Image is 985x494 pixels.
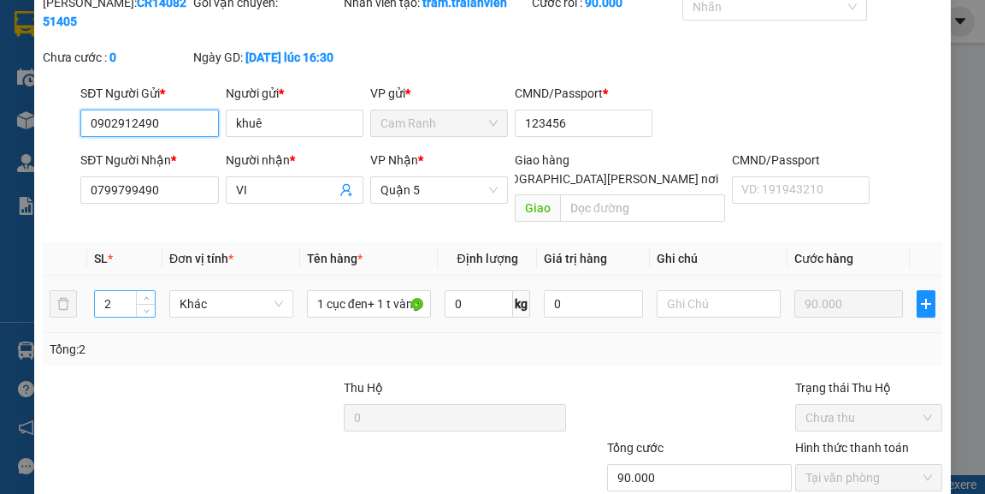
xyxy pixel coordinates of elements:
[657,290,781,318] input: Ghi Chú
[245,51,333,64] b: [DATE] lúc 16:30
[144,81,235,103] li: (c) 2017
[380,110,498,136] span: Cam Ranh
[80,84,218,103] div: SĐT Người Gửi
[43,48,190,67] div: Chưa cước :
[307,290,431,318] input: VD: Bàn, Ghế
[94,252,108,265] span: SL
[226,84,363,103] div: Người gửi
[226,151,363,170] div: Người nhận
[50,340,381,359] div: Tổng: 2
[344,381,383,395] span: Thu Hộ
[180,291,283,317] span: Khác
[917,290,935,318] button: plus
[141,294,151,304] span: up
[560,194,725,222] input: Dọc đường
[136,291,155,304] span: Increase Value
[141,306,151,316] span: down
[795,441,909,455] label: Hình thức thanh toán
[485,170,725,188] span: [GEOGRAPHIC_DATA][PERSON_NAME] nơi
[193,48,340,67] div: Ngày GD:
[515,194,560,222] span: Giao
[136,304,155,317] span: Decrease Value
[732,151,870,170] div: CMND/Passport
[515,153,569,167] span: Giao hàng
[370,84,508,103] div: VP gửi
[50,290,77,318] button: delete
[513,290,530,318] span: kg
[186,21,227,62] img: logo.jpg
[21,110,62,191] b: Trà Lan Viên
[339,183,353,197] span: user-add
[105,25,169,194] b: Trà Lan Viên - Gửi khách hàng
[457,252,517,265] span: Định lượng
[794,252,853,265] span: Cước hàng
[380,177,498,203] span: Quận 5
[307,252,363,265] span: Tên hàng
[515,84,652,103] div: CMND/Passport
[544,252,607,265] span: Giá trị hàng
[795,378,942,397] div: Trạng thái Thu Hộ
[805,405,932,431] span: Chưa thu
[650,242,787,276] th: Ghi chú
[917,297,935,311] span: plus
[370,153,418,167] span: VP Nhận
[109,51,116,64] b: 0
[794,290,903,318] input: 0
[805,465,932,491] span: Tại văn phòng
[144,65,235,79] b: [DOMAIN_NAME]
[607,441,664,455] span: Tổng cước
[169,252,233,265] span: Đơn vị tính
[80,151,218,170] div: SĐT Người Nhận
